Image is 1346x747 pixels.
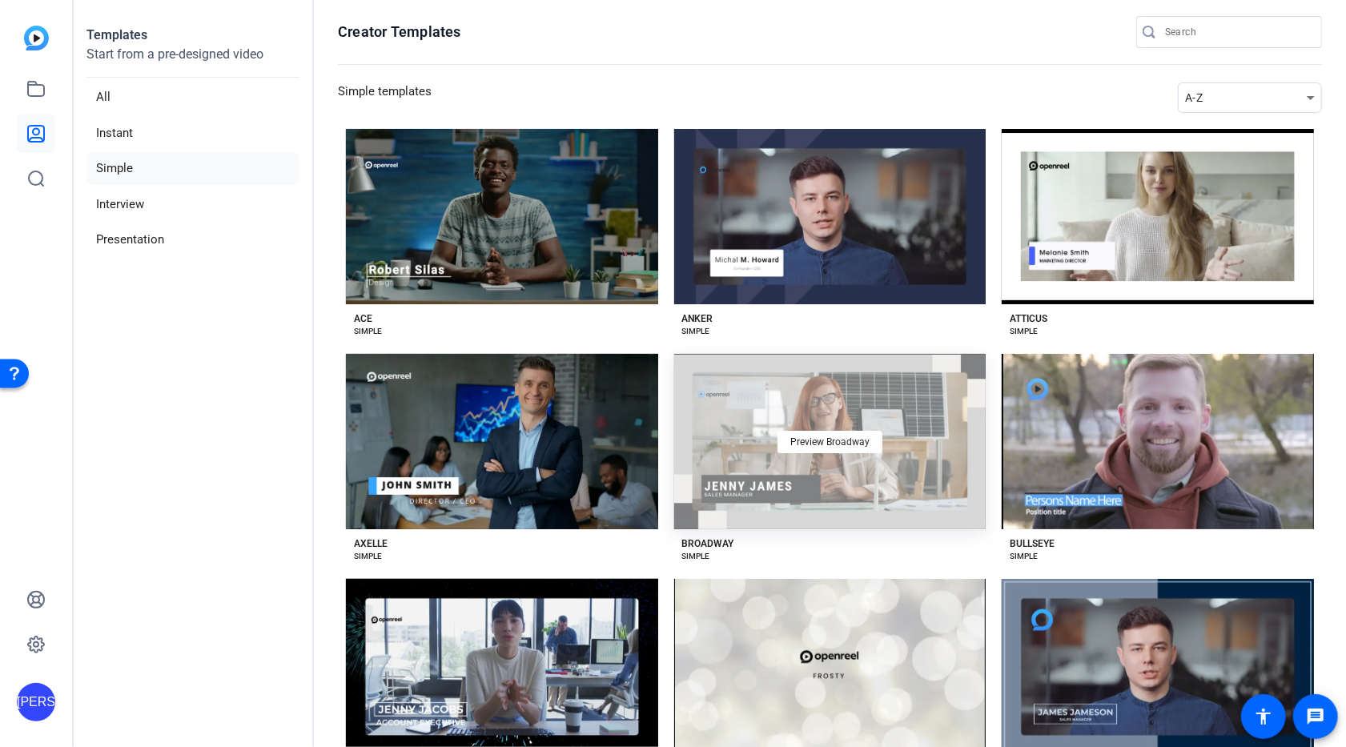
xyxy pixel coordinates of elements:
div: ACE [354,312,372,325]
li: Simple [86,152,299,185]
h3: Simple templates [338,82,432,113]
p: Start from a pre-designed video [86,45,299,78]
div: SIMPLE [1010,325,1038,338]
span: Preview Broadway [790,437,870,447]
button: Template image [674,129,986,304]
li: Interview [86,188,299,221]
li: Instant [86,117,299,150]
button: Template image [346,354,658,529]
div: SIMPLE [1010,550,1038,563]
input: Search [1165,22,1309,42]
button: Template image [1002,129,1314,304]
div: ATTICUS [1010,312,1047,325]
div: SIMPLE [682,325,710,338]
div: SIMPLE [354,550,382,563]
mat-icon: message [1306,707,1325,726]
div: SIMPLE [682,550,710,563]
mat-icon: accessibility [1254,707,1273,726]
li: All [86,81,299,114]
div: BULLSEYE [1010,537,1055,550]
button: Template image [346,129,658,304]
span: A-Z [1185,91,1203,104]
img: blue-gradient.svg [24,26,49,50]
button: Template imagePreview Broadway [674,354,986,529]
div: SIMPLE [354,325,382,338]
h1: Creator Templates [338,22,461,42]
div: ANKER [682,312,713,325]
strong: Templates [86,27,147,42]
div: AXELLE [354,537,388,550]
li: Presentation [86,223,299,256]
button: Template image [1002,354,1314,529]
div: [PERSON_NAME] [17,683,55,721]
div: BROADWAY [682,537,734,550]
